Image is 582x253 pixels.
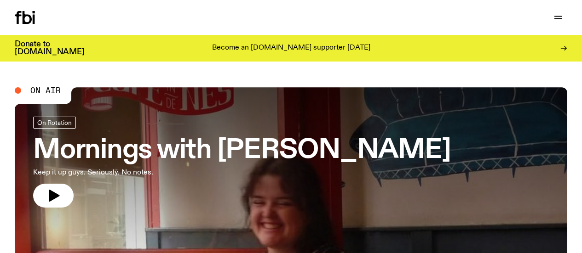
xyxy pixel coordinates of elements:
h3: Mornings with [PERSON_NAME] [33,138,451,163]
h3: Donate to [DOMAIN_NAME] [15,40,84,56]
p: Keep it up guys. Seriously. No notes. [33,167,269,178]
span: On Air [30,86,61,95]
a: Mornings with [PERSON_NAME]Keep it up guys. Seriously. No notes. [33,117,451,208]
p: Become an [DOMAIN_NAME] supporter [DATE] [212,44,370,52]
span: On Rotation [37,119,72,126]
a: On Rotation [33,117,76,129]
